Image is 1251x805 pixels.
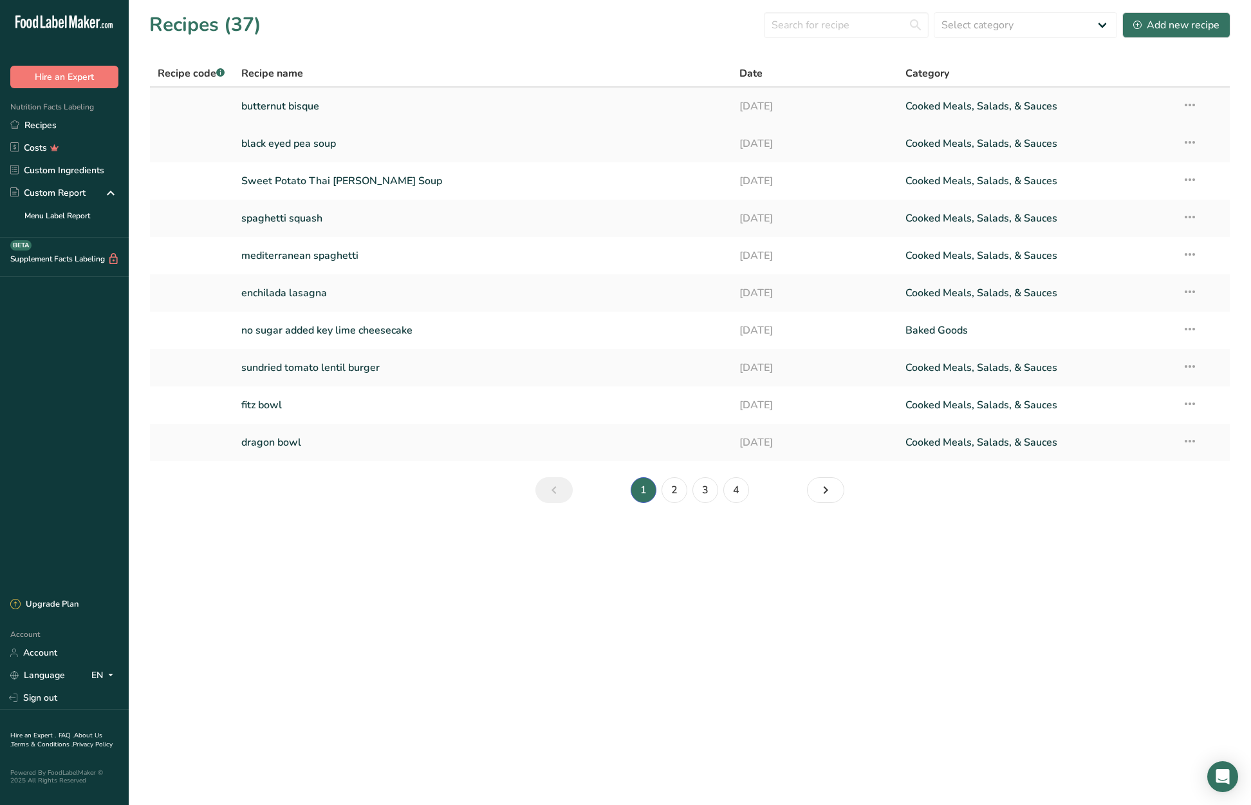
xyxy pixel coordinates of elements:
div: Custom Report [10,186,86,200]
a: mediterranean spaghetti [241,242,724,269]
a: fitz bowl [241,392,724,419]
a: Previous page [535,477,573,503]
a: [DATE] [739,279,890,307]
a: Baked Goods [905,317,1167,344]
a: [DATE] [739,317,890,344]
a: Cooked Meals, Salads, & Sauces [905,93,1167,120]
div: EN [91,668,118,683]
a: [DATE] [739,93,890,120]
a: Cooked Meals, Salads, & Sauces [905,354,1167,381]
a: enchilada lasagna [241,279,724,307]
a: no sugar added key lime cheesecake [241,317,724,344]
a: dragon bowl [241,429,724,456]
a: [DATE] [739,205,890,232]
a: Language [10,664,65,687]
a: Cooked Meals, Salads, & Sauces [905,242,1167,269]
a: [DATE] [739,429,890,456]
span: Recipe name [241,66,303,81]
button: Hire an Expert [10,66,118,88]
a: black eyed pea soup [241,130,724,157]
h1: Recipes (37) [149,10,261,39]
div: Open Intercom Messenger [1207,761,1238,792]
div: Powered By FoodLabelMaker © 2025 All Rights Reserved [10,769,118,784]
span: Date [739,66,763,81]
div: Add new recipe [1133,17,1219,33]
a: [DATE] [739,354,890,381]
a: Next page [807,477,844,503]
a: [DATE] [739,242,890,269]
span: Recipe code [158,66,225,80]
a: Cooked Meals, Salads, & Sauces [905,130,1167,157]
a: [DATE] [739,130,890,157]
a: Sweet Potato Thai [PERSON_NAME] Soup [241,167,724,194]
a: Cooked Meals, Salads, & Sauces [905,392,1167,419]
a: Hire an Expert . [10,731,56,740]
a: Terms & Conditions . [11,740,73,749]
a: Page 3. [692,477,718,503]
div: Upgrade Plan [10,598,79,611]
a: spaghetti squash [241,205,724,232]
button: Add new recipe [1122,12,1230,38]
span: Category [905,66,949,81]
a: Page 2. [662,477,687,503]
a: Cooked Meals, Salads, & Sauces [905,429,1167,456]
div: BETA [10,240,32,251]
a: butternut bisque [241,93,724,120]
a: sundried tomato lentil burger [241,354,724,381]
input: Search for recipe [764,12,929,38]
a: Page 4. [723,477,749,503]
a: Cooked Meals, Salads, & Sauces [905,167,1167,194]
a: FAQ . [59,731,74,740]
a: Cooked Meals, Salads, & Sauces [905,279,1167,307]
a: About Us . [10,731,102,749]
a: Cooked Meals, Salads, & Sauces [905,205,1167,232]
a: [DATE] [739,167,890,194]
a: [DATE] [739,392,890,419]
a: Privacy Policy [73,740,113,749]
